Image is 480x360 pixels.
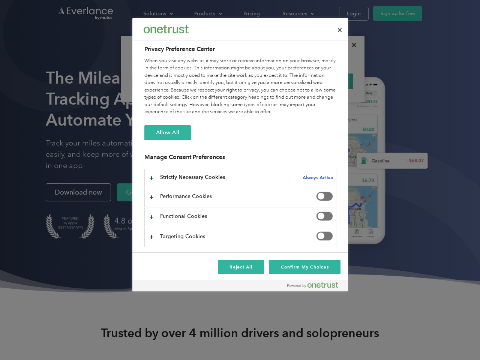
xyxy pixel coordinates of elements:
[144,25,189,33] img: Everlance
[331,22,348,38] button: Close
[218,260,264,274] button: Reject All
[269,260,340,274] button: Confirm My Choices
[144,57,336,116] div: When you visit any website, it may store or retrieve information on your browser, mostly in the f...
[287,282,344,291] a: Powered by OneTrust Opens in a new Tab
[144,45,336,54] h2: Privacy Preference Center
[287,282,338,288] img: Powered by OneTrust Opens in a new Tab
[144,125,191,140] button: Allow All
[144,22,189,37] div: Everlance
[132,18,348,291] div: Privacy Preference Center
[144,153,336,165] h3: Manage Consent Preferences
[132,18,348,291] div: Preference center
